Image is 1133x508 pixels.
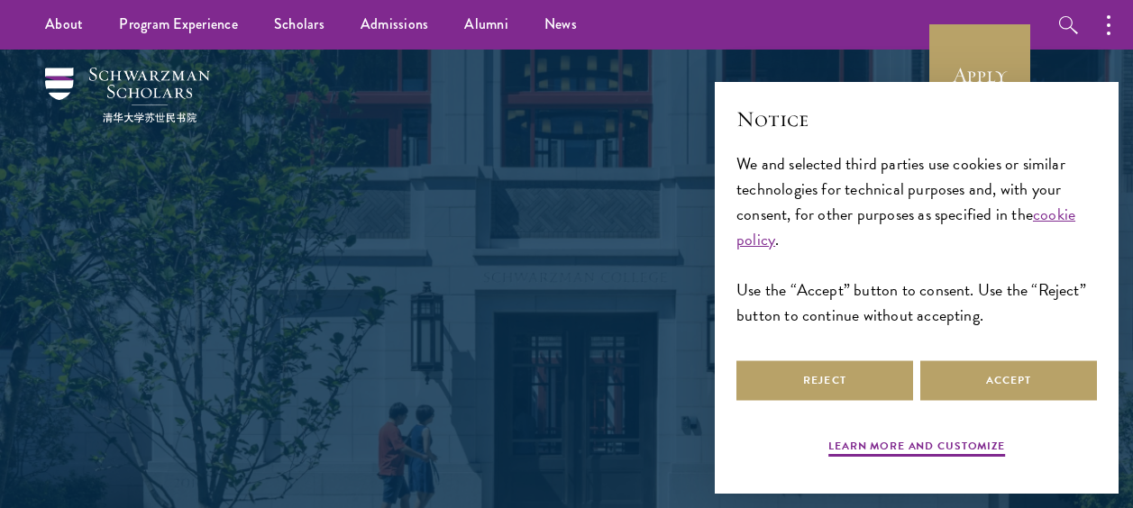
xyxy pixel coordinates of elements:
div: We and selected third parties use cookies or similar technologies for technical purposes and, wit... [736,151,1097,329]
img: Schwarzman Scholars [45,68,210,122]
a: Apply [929,24,1030,125]
button: Reject [736,360,913,401]
button: Accept [920,360,1097,401]
a: cookie policy [736,202,1075,251]
button: Learn more and customize [828,438,1005,459]
h2: Notice [736,104,1097,134]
